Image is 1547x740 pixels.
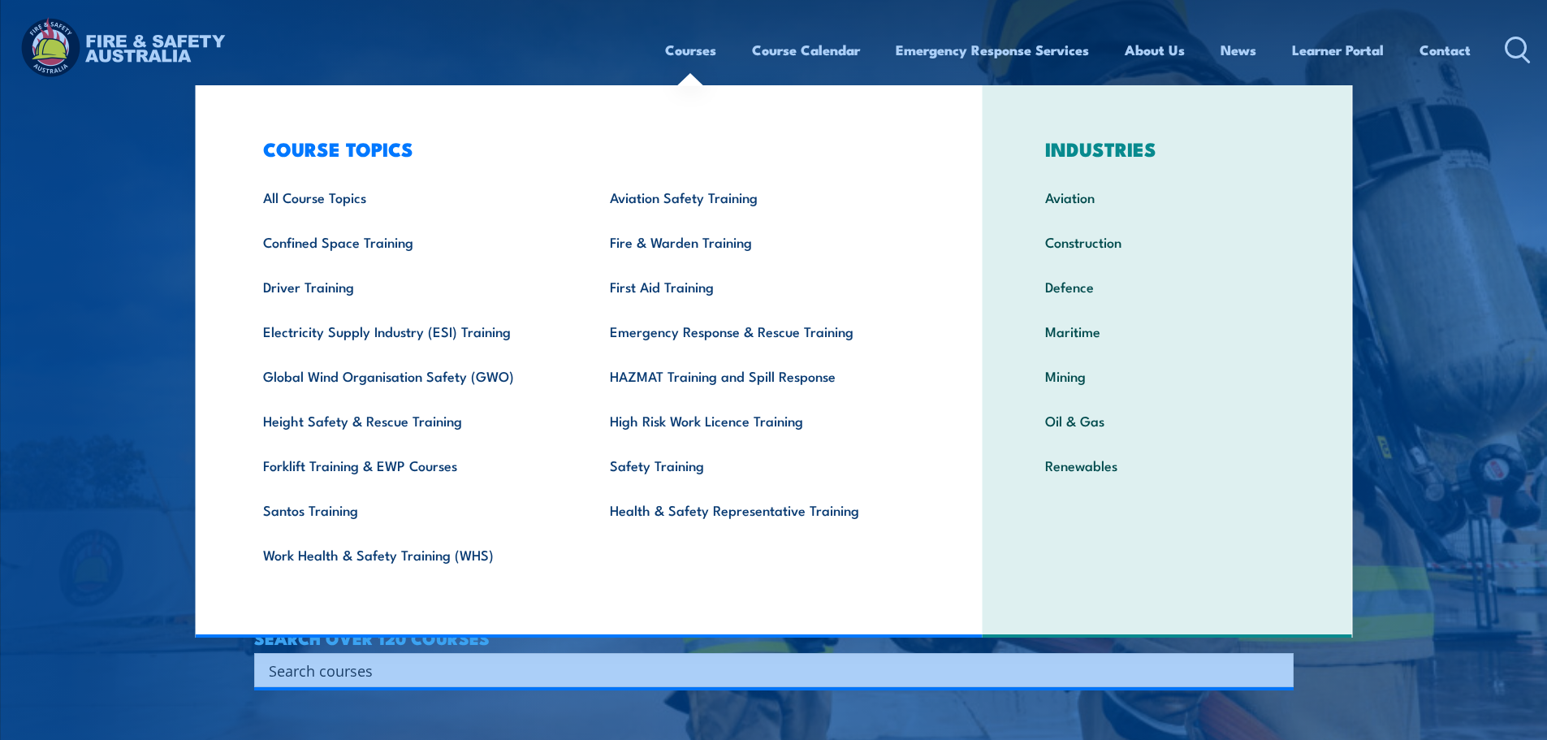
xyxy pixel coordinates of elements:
a: Height Safety & Rescue Training [238,398,585,443]
a: Emergency Response Services [896,28,1089,71]
input: Search input [269,658,1258,682]
a: Electricity Supply Industry (ESI) Training [238,309,585,353]
a: Emergency Response & Rescue Training [585,309,931,353]
a: Forklift Training & EWP Courses [238,443,585,487]
a: High Risk Work Licence Training [585,398,931,443]
button: Search magnifier button [1265,659,1288,682]
a: Santos Training [238,487,585,532]
a: Course Calendar [752,28,860,71]
a: Learner Portal [1292,28,1384,71]
form: Search form [272,659,1261,682]
a: First Aid Training [585,264,931,309]
a: Defence [1020,264,1315,309]
a: Aviation [1020,175,1315,219]
a: Mining [1020,353,1315,398]
h3: INDUSTRIES [1020,137,1315,160]
h3: COURSE TOPICS [238,137,931,160]
a: Aviation Safety Training [585,175,931,219]
a: About Us [1125,28,1185,71]
h4: SEARCH OVER 120 COURSES [254,629,1294,647]
a: Renewables [1020,443,1315,487]
a: HAZMAT Training and Spill Response [585,353,931,398]
a: Safety Training [585,443,931,487]
a: All Course Topics [238,175,585,219]
a: News [1221,28,1256,71]
a: Fire & Warden Training [585,219,931,264]
a: Construction [1020,219,1315,264]
a: Health & Safety Representative Training [585,487,931,532]
a: Oil & Gas [1020,398,1315,443]
a: Work Health & Safety Training (WHS) [238,532,585,577]
a: Contact [1420,28,1471,71]
a: Global Wind Organisation Safety (GWO) [238,353,585,398]
a: Driver Training [238,264,585,309]
a: Confined Space Training [238,219,585,264]
a: Courses [665,28,716,71]
a: Maritime [1020,309,1315,353]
